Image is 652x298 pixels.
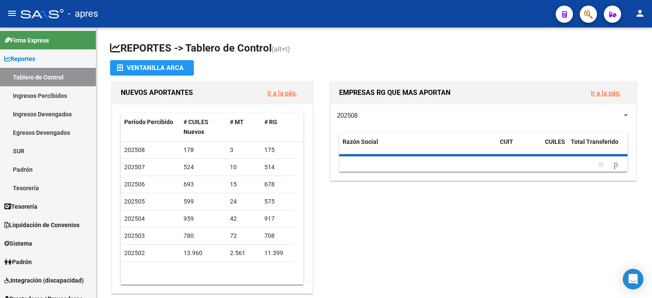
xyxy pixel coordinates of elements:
datatable-header-cell: Total Transferido [567,133,628,161]
span: 202506 [124,181,145,188]
datatable-header-cell: # CUILES Nuevos [180,113,227,141]
span: 202505 [124,198,145,205]
span: Padrón [4,257,32,267]
mat-icon: person [635,8,645,18]
div: Ventanilla ARCA [117,60,187,76]
div: 2.561 [230,248,257,258]
div: 11.399 [264,248,292,258]
a: go to previous page [595,160,607,169]
datatable-header-cell: # MT [227,113,261,141]
div: 3 [230,145,257,155]
div: 678 [264,179,292,189]
span: # CUILES Nuevos [184,119,208,135]
div: 514 [264,162,292,172]
span: Firma Express [4,36,49,45]
h1: REPORTES -> Tablero de Control [110,41,638,56]
span: - apres [68,4,98,23]
span: Tesorería [4,202,37,211]
div: 24 [230,197,257,207]
datatable-header-cell: Razón Social [339,133,496,161]
span: Integración (discapacidad) [4,276,84,285]
div: 693 [184,179,223,189]
div: 917 [264,214,292,224]
button: Ir a la pág. [260,85,304,101]
span: 202508 [337,112,358,119]
div: 780 [184,231,223,241]
div: 178 [184,145,223,155]
div: 175 [264,145,292,155]
div: 15 [230,179,257,189]
a: go to next page [610,160,622,169]
div: 10 [230,162,257,172]
datatable-header-cell: CUILES [542,133,567,161]
a: Ir a la pág. [591,89,621,97]
div: 959 [184,214,223,224]
span: 202507 [124,164,145,170]
datatable-header-cell: CUIT [496,133,542,161]
div: 524 [184,162,223,172]
span: 202502 [124,249,145,256]
span: Razón Social [343,138,378,145]
span: 202508 [124,146,145,153]
span: Liquidación de Convenios [4,220,80,230]
span: EMPRESAS RG QUE MAS APORTAN [339,88,450,97]
span: 202504 [124,215,145,222]
span: NUEVOS APORTANTES [121,88,193,97]
datatable-header-cell: # RG [261,113,295,141]
div: 708 [264,231,292,241]
div: 599 [184,197,223,207]
span: 202503 [124,232,145,239]
span: CUIT [500,138,513,145]
span: Sistema [4,239,32,248]
div: 42 [230,214,257,224]
span: Período Percibido [124,119,173,125]
mat-icon: menu [7,8,17,18]
span: # MT [230,119,244,125]
datatable-header-cell: Período Percibido [121,113,180,141]
a: Ir a la pág. [267,89,297,97]
div: 72 [230,231,257,241]
button: Ir a la pág. [584,85,628,101]
span: Total Transferido [571,138,618,145]
span: # RG [264,119,277,125]
div: Open Intercom Messenger [623,269,643,289]
div: 575 [264,197,292,207]
span: (alt+t) [272,45,290,53]
span: CUILES [545,138,565,145]
button: Ventanilla ARCA [110,60,194,76]
span: Reportes [4,54,35,64]
div: 13.960 [184,248,223,258]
